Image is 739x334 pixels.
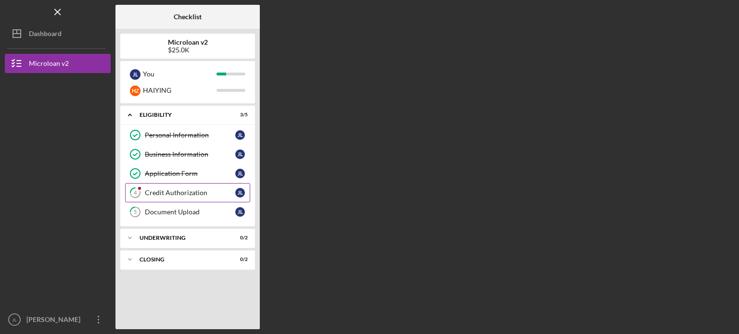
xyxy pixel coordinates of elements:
[134,209,137,215] tspan: 5
[125,164,250,183] a: Application FormJL
[145,150,235,158] div: Business Information
[12,317,17,322] text: JL
[235,207,245,217] div: J L
[143,66,217,82] div: You
[140,235,224,241] div: Underwriting
[168,38,208,46] b: Microloan v2
[235,188,245,198] div: J L
[230,235,248,241] div: 0 / 2
[130,69,140,80] div: J L
[29,54,69,75] div: Microloan v2
[24,310,87,332] div: [PERSON_NAME]
[5,24,111,43] button: Dashboard
[5,54,111,73] button: Microloan v2
[125,145,250,164] a: Business InformationJL
[134,190,137,196] tspan: 4
[145,189,235,197] div: Credit Authorization
[145,131,235,139] div: Personal Information
[5,310,111,329] button: JL[PERSON_NAME]
[168,46,208,54] div: $25.0K
[235,130,245,140] div: J L
[125,125,250,145] a: Personal InformationJL
[29,24,62,46] div: Dashboard
[143,82,217,99] div: HAIYING
[140,257,224,262] div: Closing
[125,202,250,222] a: 5Document UploadJL
[230,112,248,118] div: 3 / 5
[145,170,235,177] div: Application Form
[235,169,245,178] div: J L
[145,208,235,216] div: Document Upload
[130,86,140,96] div: H Z
[140,112,224,118] div: Eligibility
[125,183,250,202] a: 4Credit AuthorizationJL
[230,257,248,262] div: 0 / 2
[235,149,245,159] div: J L
[174,13,202,21] b: Checklist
